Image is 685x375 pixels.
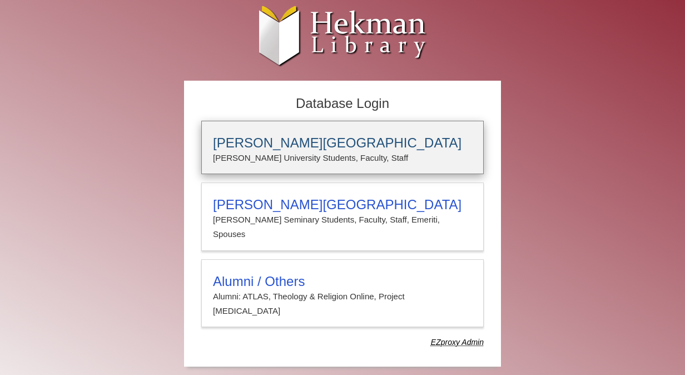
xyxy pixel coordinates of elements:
[196,92,489,115] h2: Database Login
[201,121,484,174] a: [PERSON_NAME][GEOGRAPHIC_DATA][PERSON_NAME] University Students, Faculty, Staff
[213,135,472,151] h3: [PERSON_NAME][GEOGRAPHIC_DATA]
[431,338,484,347] dfn: Use Alumni login
[213,151,472,165] p: [PERSON_NAME] University Students, Faculty, Staff
[213,213,472,242] p: [PERSON_NAME] Seminary Students, Faculty, Staff, Emeriti, Spouses
[213,274,472,289] h3: Alumni / Others
[213,197,472,213] h3: [PERSON_NAME][GEOGRAPHIC_DATA]
[213,274,472,319] summary: Alumni / OthersAlumni: ATLAS, Theology & Religion Online, Project [MEDICAL_DATA]
[201,182,484,251] a: [PERSON_NAME][GEOGRAPHIC_DATA][PERSON_NAME] Seminary Students, Faculty, Staff, Emeriti, Spouses
[213,289,472,319] p: Alumni: ATLAS, Theology & Religion Online, Project [MEDICAL_DATA]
